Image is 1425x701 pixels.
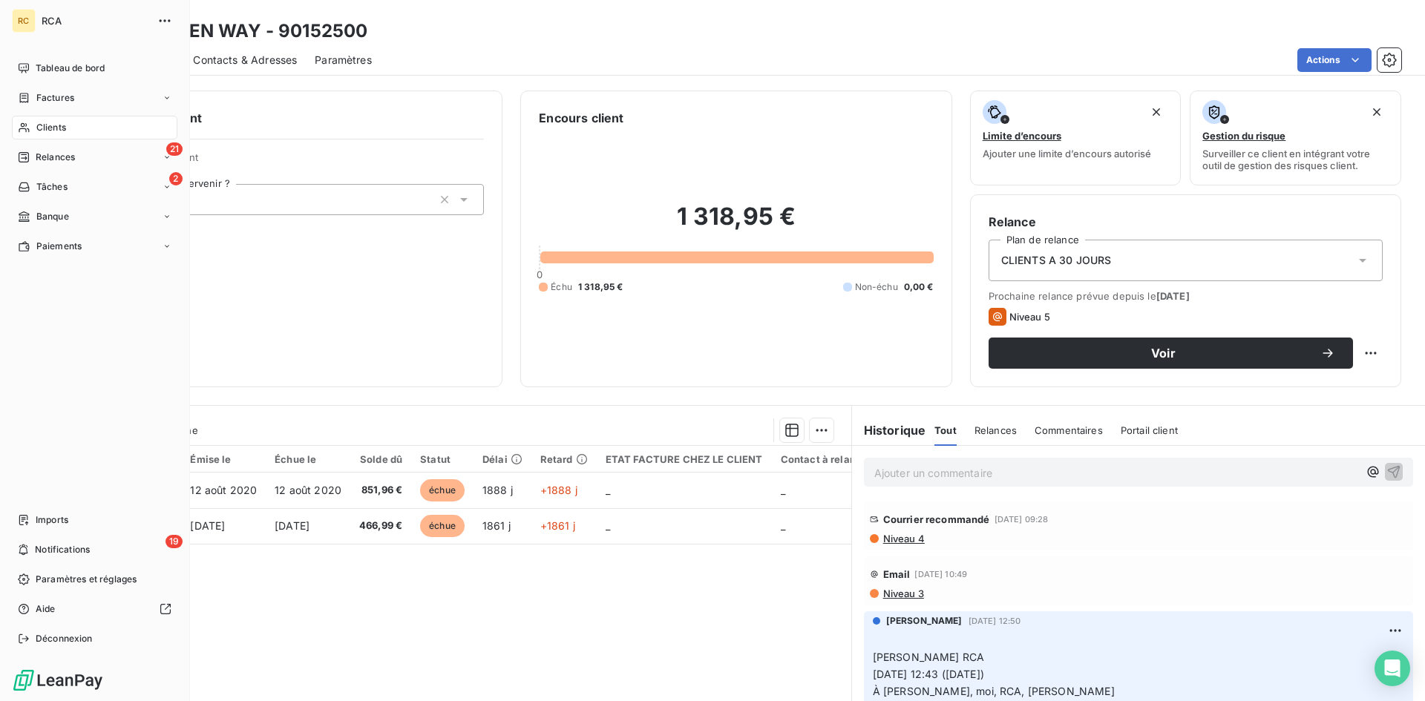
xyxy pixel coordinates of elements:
span: Contacts & Adresses [193,53,297,68]
span: Commentaires [1035,424,1103,436]
span: Niveau 5 [1009,311,1050,323]
div: Contact à relancer [781,453,890,465]
span: +1861 j [540,519,575,532]
div: Délai [482,453,522,465]
span: Aide [36,602,56,616]
span: _ [606,519,610,532]
span: Banque [36,210,69,223]
span: Clients [36,121,66,134]
span: 19 [166,535,183,548]
span: Notifications [35,543,90,556]
span: Non-échu [855,280,898,294]
div: Solde dû [359,453,402,465]
span: Tâches [36,180,68,194]
span: Imports [36,513,68,527]
span: [DATE] 09:28 [995,515,1049,524]
span: [PERSON_NAME] RCA [873,651,985,663]
span: Niveau 4 [882,533,925,544]
h2: 1 318,95 € [539,202,933,246]
span: Déconnexion [36,632,93,645]
span: [DATE] 12:50 [969,616,1021,625]
h6: Informations client [90,109,484,127]
span: RCA [42,15,148,27]
span: [PERSON_NAME] [886,614,963,628]
span: Ajouter une limite d’encours autorisé [983,148,1151,159]
span: Courrier recommandé [883,513,990,525]
span: Limite d’encours [983,130,1061,142]
span: _ [606,484,610,496]
a: Aide [12,597,177,621]
span: Paramètres [315,53,372,68]
span: [DATE] [1156,290,1190,302]
div: RC [12,9,36,33]
span: Prochaine relance prévue depuis le [989,290,1383,302]
span: 1 318,95 € [578,280,623,294]
button: Gestion du risqueSurveiller ce client en intégrant votre outil de gestion des risques client. [1190,90,1401,185]
div: Échue le [275,453,341,465]
span: 21 [166,142,183,156]
span: échue [420,479,465,501]
span: Factures [36,91,74,105]
span: 1888 j [482,484,513,496]
span: [DATE] 10:49 [914,570,967,579]
img: Logo LeanPay [12,668,104,692]
span: À [PERSON_NAME], moi, RCA, [PERSON_NAME] [873,685,1115,697]
span: 1861 j [482,519,511,532]
div: ETAT FACTURE CHEZ LE CLIENT [606,453,763,465]
h6: Relance [989,213,1383,231]
button: Actions [1297,48,1372,72]
span: _ [781,519,785,532]
span: Paiements [36,240,82,253]
span: 12 août 2020 [275,484,341,496]
span: Relances [974,424,1017,436]
span: +1888 j [540,484,577,496]
span: 2 [169,172,183,185]
span: Propriétés Client [119,151,484,172]
span: _ [781,484,785,496]
span: Voir [1006,347,1320,359]
h6: Historique [852,421,926,439]
span: Surveiller ce client en intégrant votre outil de gestion des risques client. [1202,148,1389,171]
span: Gestion du risque [1202,130,1285,142]
span: Tableau de bord [36,62,105,75]
h3: CHICKEN WAY - 90152500 [131,18,367,45]
div: Retard [540,453,588,465]
div: Statut [420,453,465,465]
span: CLIENTS A 30 JOURS [1001,253,1112,268]
span: échue [420,515,465,537]
span: 0 [537,269,543,280]
span: Email [883,568,911,580]
span: [DATE] [275,519,309,532]
span: 0,00 € [904,280,934,294]
h6: Encours client [539,109,623,127]
span: 12 août 2020 [190,484,257,496]
div: Open Intercom Messenger [1375,651,1410,686]
button: Voir [989,338,1353,369]
span: Portail client [1121,424,1178,436]
span: Échu [551,280,572,294]
span: [DATE] 12:43 ([DATE]) [873,668,984,680]
div: Émise le [190,453,257,465]
span: 466,99 € [359,519,402,533]
span: Relances [36,151,75,164]
button: Limite d’encoursAjouter une limite d’encours autorisé [970,90,1182,185]
span: [DATE] [190,519,225,532]
span: Niveau 3 [882,588,924,599]
span: 851,96 € [359,483,402,498]
span: Tout [934,424,957,436]
span: Paramètres et réglages [36,573,137,586]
